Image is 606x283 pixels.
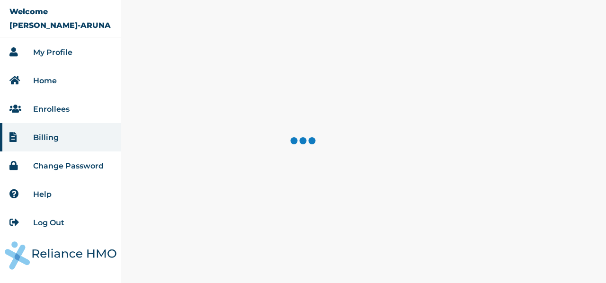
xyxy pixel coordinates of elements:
a: Enrollees [33,105,70,114]
a: Help [33,190,52,199]
a: Change Password [33,161,104,170]
p: Welcome [9,7,48,16]
a: Home [33,76,57,85]
a: Log Out [33,218,64,227]
img: RelianceHMO's Logo [5,241,116,270]
a: My Profile [33,48,72,57]
p: [PERSON_NAME]-ARUNA [9,21,111,30]
a: Billing [33,133,59,142]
